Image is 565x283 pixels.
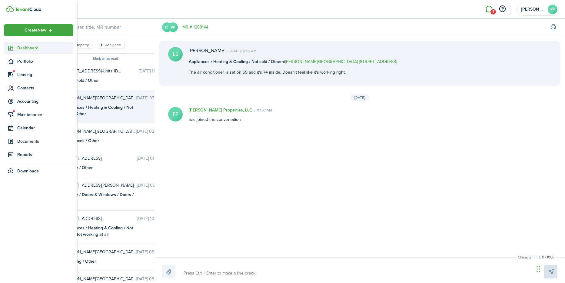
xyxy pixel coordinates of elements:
[17,168,39,174] span: Downloads
[17,45,73,51] span: Dashboard
[168,107,183,122] avatar-text: PP
[189,47,225,54] p: [PERSON_NAME]
[17,72,73,78] span: Leasing
[17,85,73,91] span: Contacts
[537,260,540,278] div: Drag
[64,182,137,188] span: 665 Giesler Road
[64,165,139,171] div: Exterior / Other
[6,6,14,12] img: TenantCloud
[137,215,167,222] time: [DATE] 10:56 PM
[137,182,167,188] time: [DATE] 09:17 AM
[521,7,545,12] span: Pfaff Properties, LLC
[549,23,557,32] button: Print
[182,24,208,30] a: MR # 1288144
[4,42,73,54] a: Dashboard
[285,58,397,65] a: [PERSON_NAME][GEOGRAPHIC_DATA]-[STREET_ADDRESS]
[105,42,121,48] filter-tag-label: Assignee
[189,69,397,75] p: The air conditioner is set on 69 and it's 74 inside. Doesn't feel like it's working right.
[136,128,167,135] time: [DATE] 02:52 PM
[17,138,73,145] span: Documents
[189,58,282,65] b: Appliances / Heating & Cooling / Not cold / Other
[17,125,73,131] span: Calendar
[350,94,369,101] div: [DATE]
[17,58,73,65] span: Portfolio
[64,276,136,282] span: Bartley Building-2479 N 500 W
[64,215,137,222] span: 221 S. Locust Drive-Units 5D & 6D
[139,68,167,74] time: [DATE] 11:31 AM
[183,107,480,123] div: has joined the conversation
[17,151,73,158] span: Reports
[137,155,167,161] time: [DATE] 01:34 PM
[64,155,137,161] span: 237 Hillside Drive
[64,249,136,255] span: Bartley Building-2479 N 500 W
[4,24,73,36] button: Open menu
[168,22,178,32] avatar-text: PP
[189,58,397,65] p: at
[64,191,139,204] div: Exterior / Doors & Windows / Doors / Broken
[66,41,92,49] filter-tag: Open filter
[136,249,167,255] time: [DATE] 05:42 PM
[252,108,272,113] time: 07:57 AM
[64,138,139,144] div: Appliances / Other
[64,68,139,74] span: 221 S. Locust Drive-Units 1D & 2D
[64,77,139,84] div: Household / Other
[516,255,556,260] small: Character limit: 0 / 1000
[162,22,172,32] avatar-text: LS
[548,5,557,14] avatar-text: PP
[497,4,507,14] button: Open resource center
[136,95,167,101] time: [DATE] 07:57 AM
[97,41,125,49] filter-tag: Open filter
[17,112,73,118] span: Maintenance
[4,149,73,161] a: Reports
[39,18,172,36] input: search
[64,225,139,238] div: Appliances / Heating & Cooling / Not cold / Not working at all
[64,104,139,117] div: Appliances / Heating & Cooling / Not cold / Other
[225,48,257,54] time: [DATE] 07:57 AM
[168,47,183,62] avatar-text: LS
[15,8,41,11] img: TenantCloud
[189,107,252,113] p: [PERSON_NAME] Properties, LLC
[136,276,167,282] time: [DATE] 05:44 PM
[535,254,565,283] iframe: Chat Widget
[93,57,118,61] button: Mark all as read
[64,128,136,135] span: Bartley Building-2479 N 500 W
[17,98,73,105] span: Accounting
[64,258,139,265] div: Plumbing / Other
[25,28,46,32] span: Create New
[64,95,136,101] span: Bartley Building-5016 W. St. Rd. 56
[75,42,89,48] filter-tag-label: Property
